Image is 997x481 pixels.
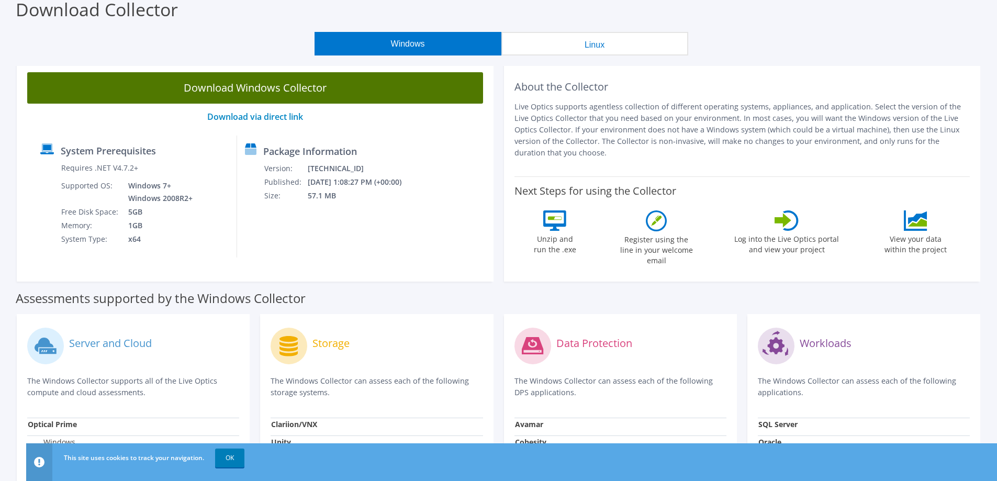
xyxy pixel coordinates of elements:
[800,338,852,349] label: Workloads
[264,175,307,189] td: Published:
[271,437,291,447] strong: Unity
[120,232,195,246] td: x64
[307,189,416,203] td: 57.1 MB
[514,375,726,398] p: The Windows Collector can assess each of the following DPS applications.
[514,185,676,197] label: Next Steps for using the Collector
[271,375,483,398] p: The Windows Collector can assess each of the following storage systems.
[61,163,138,173] label: Requires .NET V4.7.2+
[515,437,546,447] strong: Cohesity
[556,338,632,349] label: Data Protection
[263,146,357,156] label: Package Information
[501,32,688,55] button: Linux
[878,231,953,255] label: View your data within the project
[69,338,152,349] label: Server and Cloud
[264,189,307,203] td: Size:
[307,175,416,189] td: [DATE] 1:08:27 PM (+00:00)
[312,338,350,349] label: Storage
[27,72,483,104] a: Download Windows Collector
[315,32,501,55] button: Windows
[120,179,195,205] td: Windows 7+ Windows 2008R2+
[120,219,195,232] td: 1GB
[758,437,781,447] strong: Oracle
[28,437,75,448] label: Windows
[514,81,970,93] h2: About the Collector
[531,231,579,255] label: Unzip and run the .exe
[307,162,416,175] td: [TECHNICAL_ID]
[64,453,204,462] span: This site uses cookies to track your navigation.
[758,419,798,429] strong: SQL Server
[264,162,307,175] td: Version:
[734,231,839,255] label: Log into the Live Optics portal and view your project
[61,146,156,156] label: System Prerequisites
[617,231,696,266] label: Register using the line in your welcome email
[120,205,195,219] td: 5GB
[515,419,543,429] strong: Avamar
[207,111,303,122] a: Download via direct link
[16,293,306,304] label: Assessments supported by the Windows Collector
[215,449,244,467] a: OK
[61,179,120,205] td: Supported OS:
[28,419,77,429] strong: Optical Prime
[61,232,120,246] td: System Type:
[27,375,239,398] p: The Windows Collector supports all of the Live Optics compute and cloud assessments.
[271,419,317,429] strong: Clariion/VNX
[514,101,970,159] p: Live Optics supports agentless collection of different operating systems, appliances, and applica...
[61,219,120,232] td: Memory:
[61,205,120,219] td: Free Disk Space:
[758,375,970,398] p: The Windows Collector can assess each of the following applications.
